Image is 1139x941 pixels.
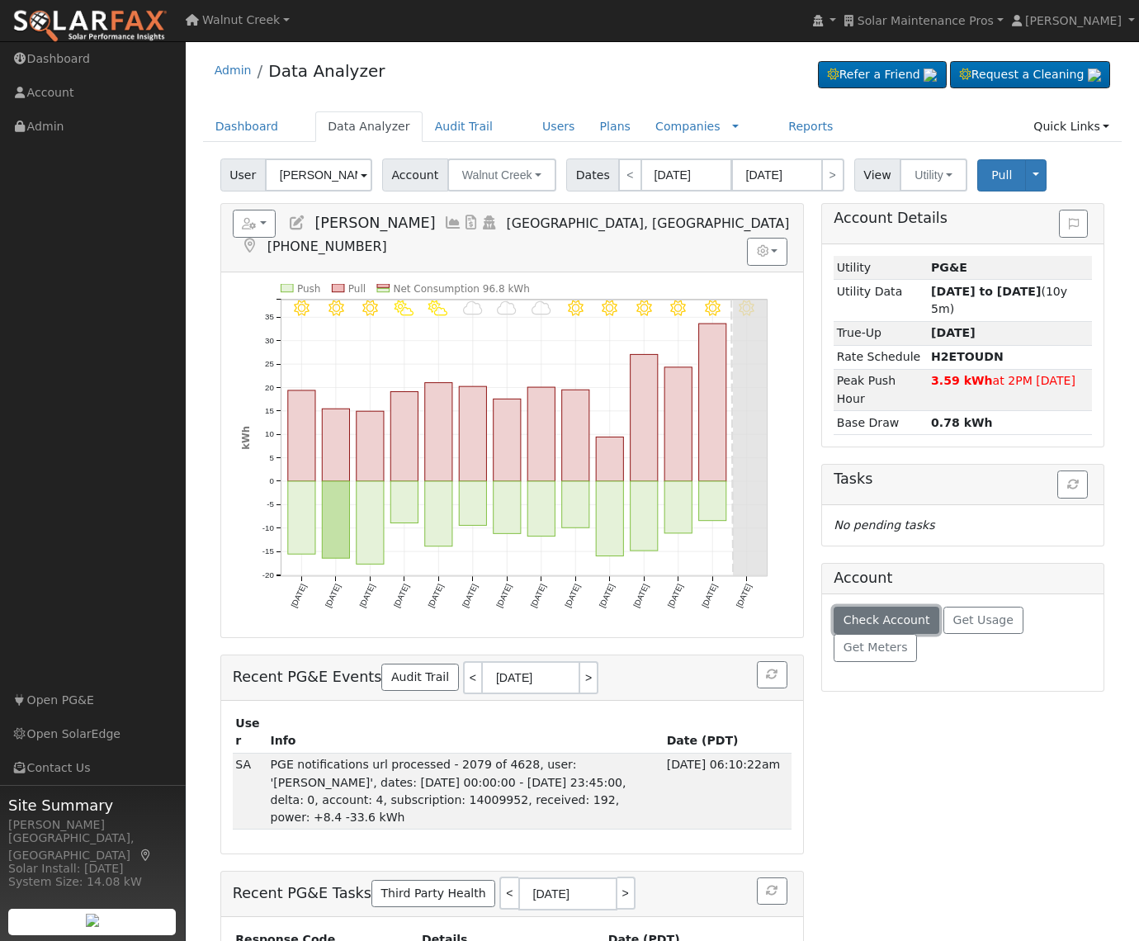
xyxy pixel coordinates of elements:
a: Login As (last 09/18/2025 9:02:23 AM) [480,215,499,231]
i: 9/04 - Clear [294,300,310,316]
a: < [463,661,481,694]
strong: V [931,350,1004,363]
a: > [821,158,844,192]
a: Admin [215,64,252,77]
td: True-Up [834,321,928,345]
rect: onclick="" [527,387,555,481]
text: Net Consumption 96.8 kWh [393,283,530,295]
td: Utility [834,256,928,280]
text: 0 [269,476,274,485]
text: 20 [265,382,274,391]
rect: onclick="" [596,437,623,481]
i: 9/13 - Clear [602,300,617,316]
text: [DATE] [666,582,685,608]
span: View [854,158,901,192]
rect: onclick="" [425,481,452,546]
a: Users [530,111,588,142]
text: -20 [262,570,275,579]
text: [DATE] [494,582,513,608]
th: Info [267,712,664,754]
rect: onclick="" [390,391,418,481]
a: Edit User (4) [288,215,306,231]
img: retrieve [1088,69,1101,82]
strong: [DATE] [931,326,976,339]
a: Multi-Series Graph [444,215,462,231]
rect: onclick="" [357,411,384,481]
i: 9/09 - Cloudy [463,300,483,316]
rect: onclick="" [322,481,349,558]
i: 9/06 - Clear [362,300,378,316]
td: [DATE] 06:10:22am [664,753,792,829]
text: [DATE] [700,582,719,608]
i: 9/14 - MostlyClear [636,300,652,316]
td: PGE notifications url processed - 2079 of 4628, user: '[PERSON_NAME]', dates: [DATE] 00:00:00 - [... [267,753,664,829]
a: Plans [588,111,643,142]
div: [GEOGRAPHIC_DATA], [GEOGRAPHIC_DATA] [8,830,177,864]
button: Issue History [1059,210,1088,238]
span: Account [382,158,448,192]
img: retrieve [924,69,937,82]
td: SDP Admin [233,753,267,829]
span: Pull [991,168,1012,182]
button: Pull [977,159,1026,192]
i: 9/08 - PartlyCloudy [428,300,448,316]
span: Site Summary [8,794,177,816]
rect: onclick="" [699,324,726,481]
a: Map [139,849,154,862]
a: > [580,661,598,694]
rect: onclick="" [494,399,521,481]
text: [DATE] [392,582,411,608]
a: < [618,158,641,192]
a: < [499,877,518,910]
button: Refresh [757,661,787,689]
i: 9/15 - Clear [670,300,686,316]
div: Solar Install: [DATE] [8,860,177,877]
rect: onclick="" [357,481,384,564]
a: Data Analyzer [315,111,423,142]
a: Dashboard [203,111,291,142]
i: No pending tasks [834,518,934,532]
div: [PERSON_NAME] [8,816,177,834]
button: Check Account [834,607,939,635]
rect: onclick="" [631,481,658,551]
img: SolarFax [12,9,168,44]
strong: 3.59 kWh [931,374,993,387]
button: Refresh [1057,470,1088,499]
a: Audit Trail [381,664,458,692]
i: 9/07 - PartlyCloudy [395,300,414,316]
a: > [617,877,636,910]
rect: onclick="" [664,481,692,533]
h5: Account [834,570,892,586]
input: Select a User [265,158,372,192]
span: [PHONE_NUMBER] [267,239,387,254]
rect: onclick="" [562,390,589,481]
a: Quick Links [1021,111,1122,142]
strong: [DATE] to [DATE] [931,285,1041,298]
text: [DATE] [426,582,445,608]
span: [GEOGRAPHIC_DATA], [GEOGRAPHIC_DATA] [507,215,790,231]
button: Get Usage [943,607,1023,635]
rect: onclick="" [322,409,349,481]
text: [DATE] [289,582,308,608]
span: Get Usage [953,613,1014,627]
td: Rate Schedule [834,345,928,369]
rect: onclick="" [288,481,315,554]
text: 10 [265,429,274,438]
text: -5 [267,499,274,508]
span: Check Account [844,613,930,627]
h5: Tasks [834,470,1092,488]
a: Audit Trail [423,111,505,142]
text: Push [297,283,321,295]
td: Peak Push Hour [834,369,928,410]
text: [DATE] [357,582,376,608]
text: [DATE] [563,582,582,608]
i: 9/16 - Clear [705,300,721,316]
span: [PERSON_NAME] [314,215,435,231]
span: Solar Maintenance Pros [858,14,994,27]
i: 9/12 - Clear [568,300,584,316]
button: Walnut Creek [447,158,556,192]
strong: 0.78 kWh [931,416,993,429]
rect: onclick="" [631,354,658,481]
rect: onclick="" [562,481,589,527]
a: Reports [776,111,845,142]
